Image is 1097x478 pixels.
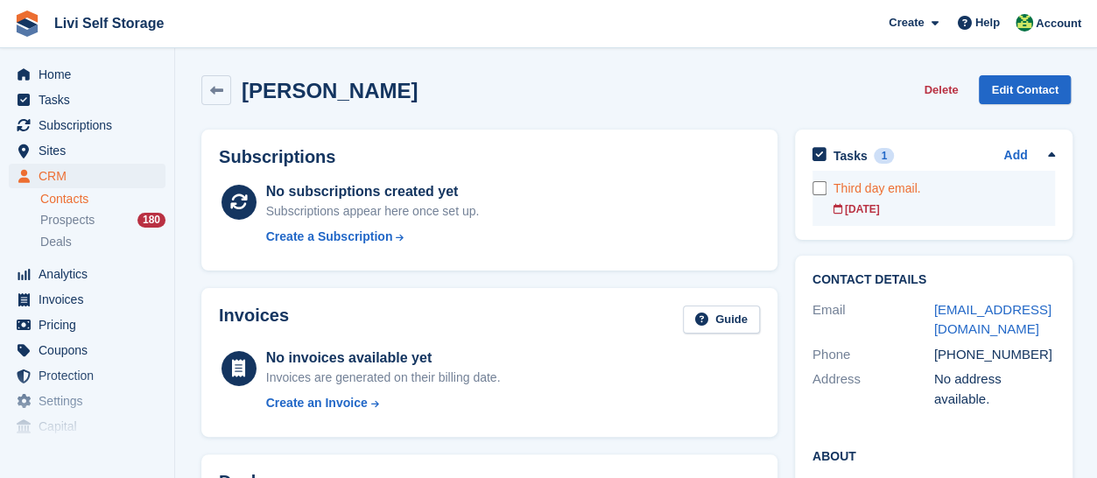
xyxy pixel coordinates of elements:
[40,212,95,228] span: Prospects
[1036,15,1081,32] span: Account
[39,262,144,286] span: Analytics
[47,9,171,38] a: Livi Self Storage
[812,345,934,365] div: Phone
[39,164,144,188] span: CRM
[40,191,165,207] a: Contacts
[9,113,165,137] a: menu
[9,88,165,112] a: menu
[40,233,165,251] a: Deals
[39,62,144,87] span: Home
[266,394,368,412] div: Create an Invoice
[833,179,1056,198] div: Third day email.
[219,147,760,167] h2: Subscriptions
[266,369,501,387] div: Invoices are generated on their billing date.
[219,306,289,334] h2: Invoices
[9,262,165,286] a: menu
[40,234,72,250] span: Deals
[9,287,165,312] a: menu
[1003,146,1027,166] a: Add
[812,369,934,409] div: Address
[242,79,418,102] h2: [PERSON_NAME]
[812,300,934,340] div: Email
[266,228,393,246] div: Create a Subscription
[874,148,894,164] div: 1
[812,446,1056,464] h2: About
[39,138,144,163] span: Sites
[9,62,165,87] a: menu
[39,88,144,112] span: Tasks
[9,338,165,362] a: menu
[266,394,501,412] a: Create an Invoice
[39,389,144,413] span: Settings
[39,338,144,362] span: Coupons
[9,414,165,439] a: menu
[934,302,1051,337] a: [EMAIL_ADDRESS][DOMAIN_NAME]
[975,14,1000,32] span: Help
[683,306,760,334] a: Guide
[934,369,1056,409] div: No address available.
[40,211,165,229] a: Prospects 180
[9,164,165,188] a: menu
[812,273,1056,287] h2: Contact Details
[266,202,480,221] div: Subscriptions appear here once set up.
[889,14,924,32] span: Create
[39,313,144,337] span: Pricing
[9,389,165,413] a: menu
[9,313,165,337] a: menu
[39,414,144,439] span: Capital
[266,181,480,202] div: No subscriptions created yet
[1016,14,1033,32] img: Alex Handyside
[266,228,480,246] a: Create a Subscription
[833,148,868,164] h2: Tasks
[14,11,40,37] img: stora-icon-8386f47178a22dfd0bd8f6a31ec36ba5ce8667c1dd55bd0f319d3a0aa187defe.svg
[979,75,1071,104] a: Edit Contact
[833,201,1056,217] div: [DATE]
[266,348,501,369] div: No invoices available yet
[9,138,165,163] a: menu
[39,363,144,388] span: Protection
[9,363,165,388] a: menu
[39,287,144,312] span: Invoices
[137,213,165,228] div: 180
[934,345,1056,365] div: [PHONE_NUMBER]
[917,75,965,104] button: Delete
[39,113,144,137] span: Subscriptions
[833,171,1056,226] a: Third day email. [DATE]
